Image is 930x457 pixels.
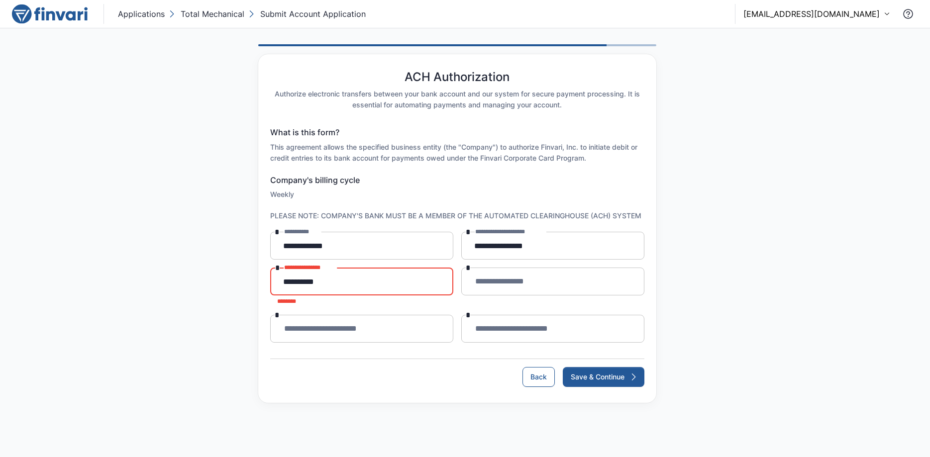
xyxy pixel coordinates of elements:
[116,6,167,22] button: Applications
[181,8,244,20] p: Total Mechanical
[12,4,88,24] img: logo
[743,8,880,20] p: [EMAIL_ADDRESS][DOMAIN_NAME]
[522,367,555,387] button: Back
[270,142,644,164] h6: This agreement allows the specified business entity (the "Company") to authorize Finvari, Inc. to...
[260,8,366,20] p: Submit Account Application
[743,8,890,20] button: [EMAIL_ADDRESS][DOMAIN_NAME]
[898,4,918,24] button: Contact Support
[563,367,644,387] button: Save & Continue
[270,174,644,186] h6: Company's billing cycle
[118,8,165,20] p: Applications
[270,189,644,200] h6: Weekly
[270,89,644,110] h6: Authorize electronic transfers between your bank account and our system for secure payment proces...
[270,126,644,139] h6: What is this form?
[167,6,246,22] button: Total Mechanical
[270,210,644,221] h6: PLEASE NOTE: COMPANY'S BANK MUST BE A MEMBER OF THE AUTOMATED CLEARINGHOUSE (ACH) SYSTEM
[405,70,510,85] h5: ACH Authorization
[246,6,368,22] button: Submit Account Application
